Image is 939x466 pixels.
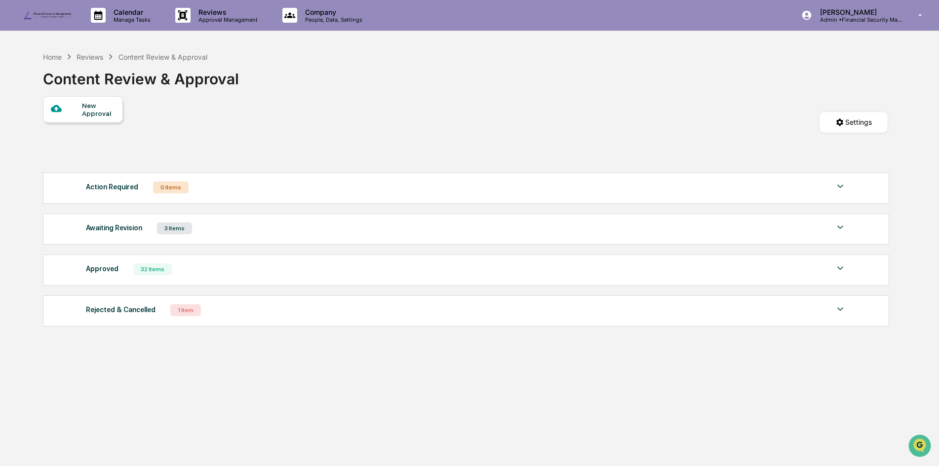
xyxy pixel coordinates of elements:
[834,221,846,233] img: caret
[812,8,904,16] p: [PERSON_NAME]
[70,167,119,175] a: Powered byPylon
[191,16,263,23] p: Approval Management
[24,11,71,19] img: logo
[297,8,367,16] p: Company
[157,222,192,234] div: 3 Items
[106,16,156,23] p: Manage Tasks
[133,263,172,275] div: 32 Items
[43,62,239,88] div: Content Review & Approval
[191,8,263,16] p: Reviews
[10,125,18,133] div: 🖐️
[86,303,156,316] div: Rejected & Cancelled
[86,180,138,193] div: Action Required
[34,85,125,93] div: We're available if you need us!
[86,262,118,275] div: Approved
[153,181,189,193] div: 0 Items
[10,21,180,36] p: How can we help?
[82,102,115,117] div: New Approval
[907,433,934,460] iframe: Open customer support
[834,303,846,315] img: caret
[10,144,18,152] div: 🔎
[812,16,904,23] p: Admin • Financial Security Management
[68,120,126,138] a: 🗄️Attestations
[72,125,79,133] div: 🗄️
[834,180,846,192] img: caret
[819,111,888,133] button: Settings
[43,53,62,61] div: Home
[10,75,28,93] img: 1746055101610-c473b297-6a78-478c-a979-82029cc54cd1
[98,167,119,175] span: Pylon
[34,75,162,85] div: Start new chat
[168,78,180,90] button: Start new chat
[297,16,367,23] p: People, Data, Settings
[20,124,64,134] span: Preclearance
[6,120,68,138] a: 🖐️Preclearance
[106,8,156,16] p: Calendar
[118,53,207,61] div: Content Review & Approval
[6,139,66,157] a: 🔎Data Lookup
[170,304,201,316] div: 1 Item
[20,143,62,153] span: Data Lookup
[834,262,846,274] img: caret
[81,124,122,134] span: Attestations
[77,53,103,61] div: Reviews
[86,221,142,234] div: Awaiting Revision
